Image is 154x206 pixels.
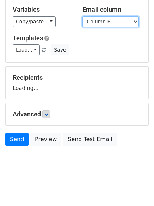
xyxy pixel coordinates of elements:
[13,16,56,27] a: Copy/paste...
[5,133,29,146] a: Send
[13,74,141,81] h5: Recipients
[51,44,69,55] button: Save
[30,133,61,146] a: Preview
[13,74,141,92] div: Loading...
[13,6,72,13] h5: Variables
[119,172,154,206] iframe: Chat Widget
[13,44,40,55] a: Load...
[63,133,117,146] a: Send Test Email
[82,6,142,13] h5: Email column
[13,34,43,42] a: Templates
[13,110,141,118] h5: Advanced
